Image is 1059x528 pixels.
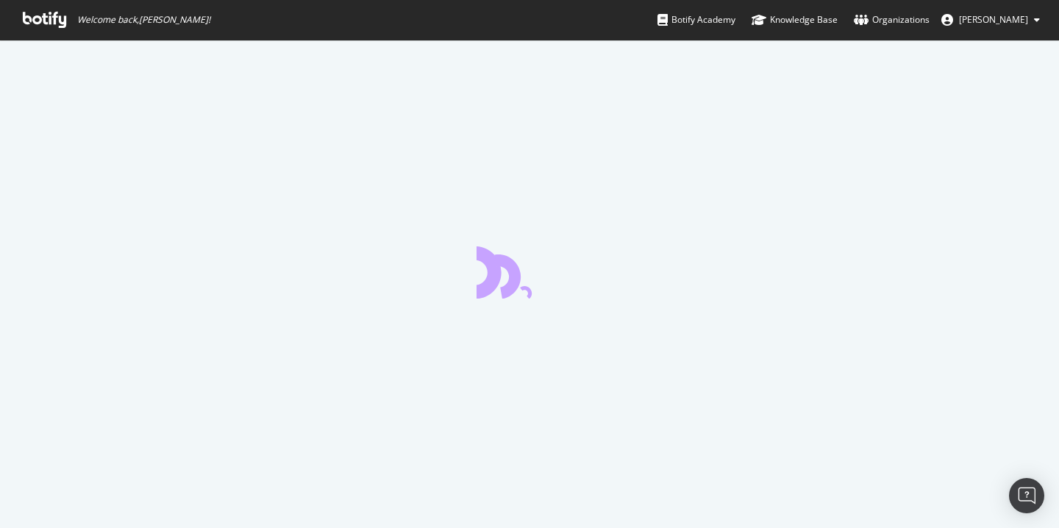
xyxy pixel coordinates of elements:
span: Ryan Kibbe [959,13,1028,26]
button: [PERSON_NAME] [930,8,1052,32]
div: Knowledge Base [752,13,838,27]
div: animation [477,246,582,299]
div: Open Intercom Messenger [1009,478,1044,513]
div: Organizations [854,13,930,27]
div: Botify Academy [657,13,735,27]
span: Welcome back, [PERSON_NAME] ! [77,14,210,26]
